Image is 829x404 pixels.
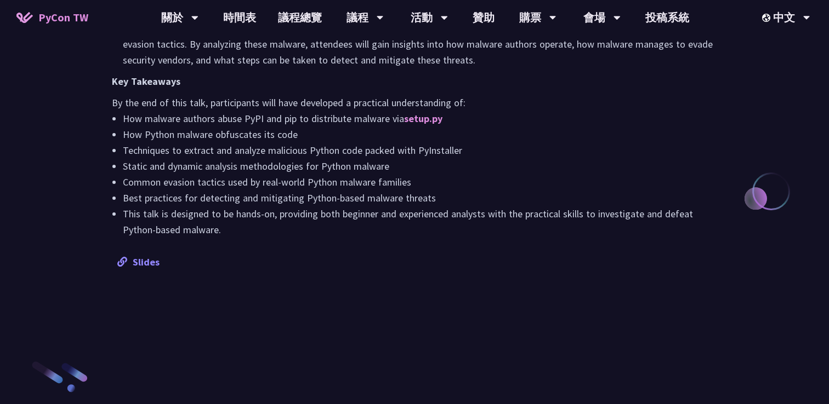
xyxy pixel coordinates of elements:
img: Home icon of PyCon TW 2025 [16,12,33,23]
a: setup.py [404,112,442,125]
li: This talk is designed to be hands-on, providing both beginner and experienced analysts with the p... [123,206,717,238]
p: By the end of this talk, participants will have developed a practical understanding of: [112,95,717,111]
li: How malware authors abuse PyPI and pip to distribute malware via [123,111,717,126]
span: PyCon TW [38,9,88,26]
a: PyCon TW [5,4,99,31]
li: Techniques to extract and analyze malicious Python code packed with PyInstaller [123,142,717,158]
li: Static and dynamic analysis methodologies for Python malware [123,158,717,174]
li: Building on these foundational techniques, we will explore real-world Python malware families, di... [123,20,717,68]
li: How Python malware obfuscates its code [123,126,717,142]
li: Common evasion tactics used by real-world Python malware families [123,174,717,190]
a: Slides [117,256,160,268]
li: Best practices for detecting and mitigating Python-based malware threats [123,190,717,206]
strong: Key Takeaways [112,75,180,88]
img: Locale Icon [762,14,773,22]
